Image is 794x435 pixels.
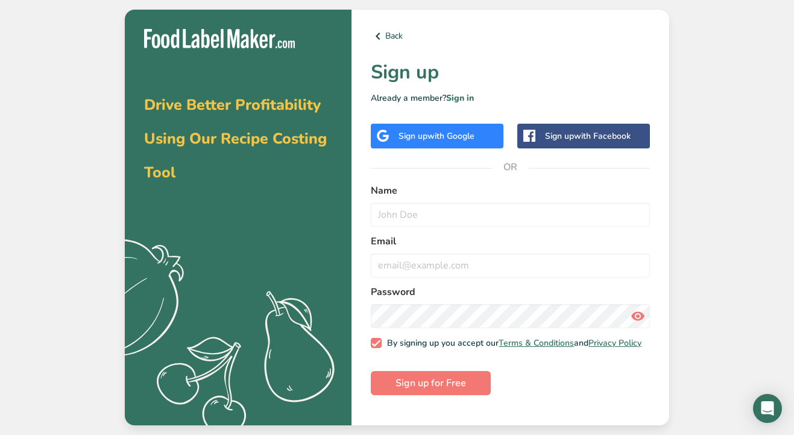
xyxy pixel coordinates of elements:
[371,183,650,198] label: Name
[395,376,466,390] span: Sign up for Free
[371,371,491,395] button: Sign up for Free
[371,234,650,249] label: Email
[499,337,574,349] a: Terms & Conditions
[382,338,642,349] span: By signing up you accept our and
[371,253,650,278] input: email@example.com
[446,92,474,104] a: Sign in
[588,337,641,349] a: Privacy Policy
[493,149,529,185] span: OR
[144,95,327,183] span: Drive Better Profitability Using Our Recipe Costing Tool
[371,29,650,43] a: Back
[545,130,631,142] div: Sign up
[427,130,474,142] span: with Google
[144,29,295,49] img: Food Label Maker
[753,394,782,423] div: Open Intercom Messenger
[399,130,474,142] div: Sign up
[574,130,631,142] span: with Facebook
[371,92,650,104] p: Already a member?
[371,203,650,227] input: John Doe
[371,58,650,87] h1: Sign up
[371,285,650,299] label: Password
